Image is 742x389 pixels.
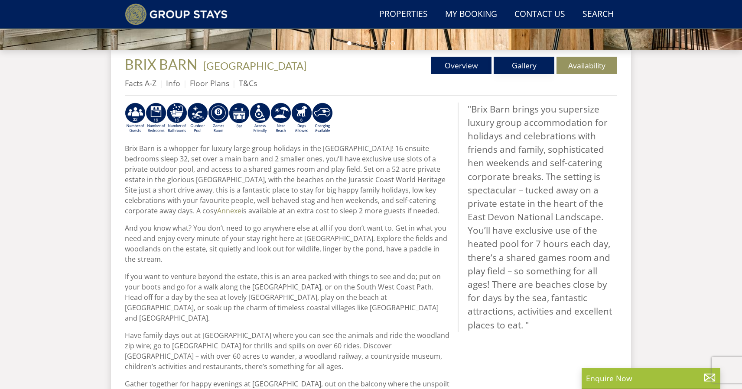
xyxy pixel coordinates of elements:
[239,78,257,88] a: T&Cs
[125,56,197,73] span: BRIX BARN
[166,103,187,134] img: AD_4nXch-4EJefY1GhM2DvwqmYBA_yj-vkJcblfpK-qQtubdImd40T1cwuqyXdC3n0WM_qTiUBjveRpszxXU4hJOOUL1QrkcI...
[125,3,228,25] img: Group Stays
[229,103,250,134] img: AD_4nXeoESQrZGdLy00R98_kogwygo_PeSlIimS8SmfE5_YPERmXwKu8rsJULnYuMdgFHiEpzhh4OkqO_G8iXldKifRlISpq9...
[125,271,451,323] p: If you want to venture beyond the estate, this is an area packed with things to see and do; put o...
[217,206,241,215] a: Annexe
[208,103,229,134] img: AD_4nXdrZMsjcYNLGsKuA84hRzvIbesVCpXJ0qqnwZoX5ch9Zjv73tWe4fnFRs2gJ9dSiUubhZXckSJX_mqrZBmYExREIfryF...
[125,78,156,88] a: Facts A-Z
[556,57,617,74] a: Availability
[125,143,451,216] p: Brix Barn is a whopper for luxury large group holidays in the [GEOGRAPHIC_DATA]! 16 ensuite bedro...
[125,103,146,134] img: AD_4nXfhAsqp19rmco6MP9LjS5qmhNOHgEChExPDZ4_TaoASsKU6EOfMVF2c7cPiq2PCd_On2Nycx6NX3SIEbeqx8grUTHAsg...
[190,78,229,88] a: Floor Plans
[166,78,180,88] a: Info
[494,57,554,74] a: Gallery
[442,5,501,24] a: My Booking
[511,5,569,24] a: Contact Us
[270,103,291,134] img: AD_4nXe7lJTbYb9d3pOukuYsm3GQOjQ0HANv8W51pVFfFFAC8dZrqJkVAnU455fekK_DxJuzpgZXdFqYqXRzTpVfWE95bX3Bz...
[431,57,491,74] a: Overview
[312,103,333,134] img: AD_4nXcnT2OPG21WxYUhsl9q61n1KejP7Pk9ESVM9x9VetD-X_UXXoxAKaMRZGYNcSGiAsmGyKm0QlThER1osyFXNLmuYOVBV...
[146,103,166,134] img: AD_4nXcixxTYL9EuIXaCyrpUwCDi1Rt-wFrzowDoTlatmSjHPSvKv9upydgBtRRW_zrFysMDh41dxbPNNFqn1KkX-4zPI4WS0...
[187,103,208,134] img: AD_4nXeOeoZYYFbcIrK8VJ-Yel_F5WZAmFlCetvuwxNgd48z_c1TdkEuosSEhAngu0V0Prru5JaX1W-iip4kcDOBRFkhAt4fK...
[125,223,451,264] p: And you know what? You don’t need to go anywhere else at all if you don’t want to. Get in what yo...
[125,330,451,372] p: Have family days out at [GEOGRAPHIC_DATA] where you can see the animals and ride the woodland zip...
[203,59,306,72] a: [GEOGRAPHIC_DATA]
[579,5,617,24] a: Search
[458,103,617,332] blockquote: "Brix Barn brings you supersize luxury group accommodation for holidays and celebrations with fri...
[376,5,431,24] a: Properties
[291,103,312,134] img: AD_4nXd-jT5hHNksAPWhJAIRxcx8XLXGdLx_6Uzm9NHovndzqQrDZpGlbnGCADDtZpqPUzV0ZgC6WJCnnG57WItrTqLb6w-_3...
[586,373,716,384] p: Enquire Now
[250,103,270,134] img: AD_4nXe3VD57-M2p5iq4fHgs6WJFzKj8B0b3RcPFe5LKK9rgeZlFmFoaMJPsJOOJzc7Q6RMFEqsjIZ5qfEJu1txG3QLmI_2ZW...
[125,56,200,73] a: BRIX BARN
[200,59,306,72] span: -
